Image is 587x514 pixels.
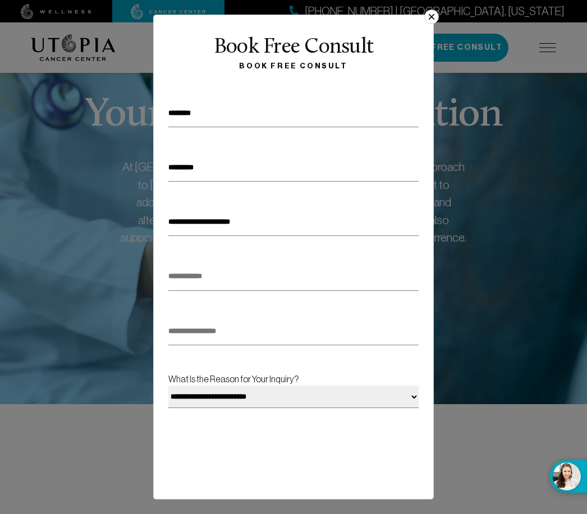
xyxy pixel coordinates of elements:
[168,372,419,426] label: What Is the Reason for Your Inquiry?
[168,435,338,478] iframe: Widget containing checkbox for hCaptcha security challenge
[424,10,439,24] button: ×
[166,59,421,73] div: Book Free Consult
[168,386,419,408] select: What Is the Reason for Your Inquiry?
[166,36,421,59] div: Book Free Consult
